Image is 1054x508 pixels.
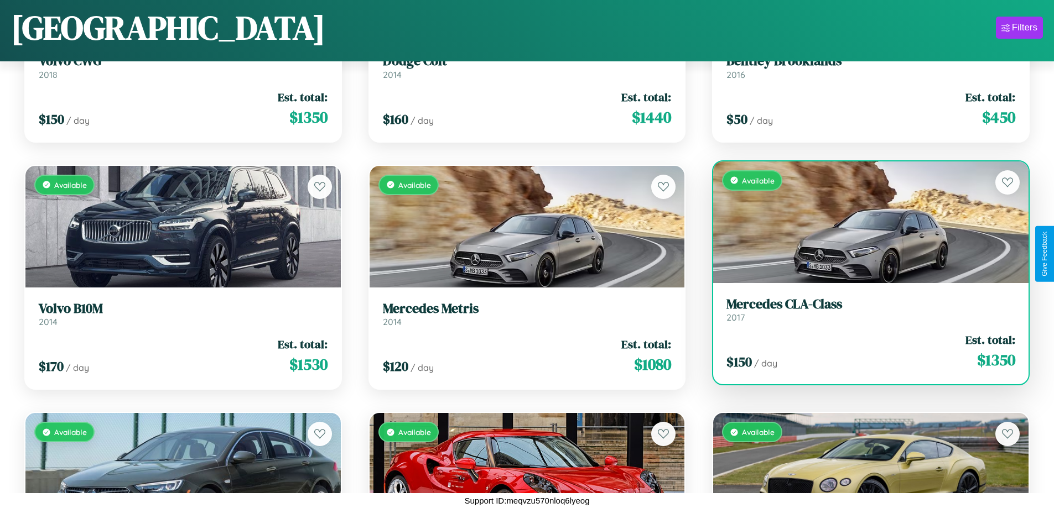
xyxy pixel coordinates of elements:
p: Support ID: meqvzu570nloq6lyeog [465,493,590,508]
span: Available [54,427,87,437]
a: Bentley Brooklands2016 [726,53,1015,80]
span: $ 1440 [632,106,671,128]
span: 2016 [726,69,745,80]
a: Volvo CWG2018 [39,53,328,80]
span: Available [742,427,775,437]
span: 2017 [726,312,745,323]
span: $ 150 [726,353,752,371]
span: / day [66,362,89,373]
a: Dodge Colt2014 [383,53,672,80]
button: Filters [996,17,1043,39]
span: $ 50 [726,110,747,128]
a: Volvo B10M2014 [39,301,328,328]
span: 2014 [383,69,402,80]
span: $ 120 [383,357,408,375]
span: Est. total: [621,89,671,105]
span: $ 150 [39,110,64,128]
span: 2014 [383,316,402,327]
span: Est. total: [278,89,328,105]
span: $ 450 [982,106,1015,128]
h3: Dodge Colt [383,53,672,69]
span: / day [411,115,434,126]
span: 2018 [39,69,58,80]
div: Give Feedback [1041,232,1048,276]
span: 2014 [39,316,58,327]
span: $ 1350 [977,349,1015,371]
div: Filters [1012,22,1037,33]
span: / day [66,115,90,126]
span: $ 1080 [634,353,671,375]
span: Est. total: [278,336,328,352]
span: / day [750,115,773,126]
h1: [GEOGRAPHIC_DATA] [11,5,325,50]
span: $ 170 [39,357,64,375]
span: Est. total: [965,89,1015,105]
span: $ 160 [383,110,408,128]
span: Available [742,176,775,185]
a: Mercedes CLA-Class2017 [726,296,1015,323]
h3: Volvo CWG [39,53,328,69]
a: Mercedes Metris2014 [383,301,672,328]
span: Available [398,180,431,190]
span: Available [398,427,431,437]
span: Available [54,180,87,190]
h3: Bentley Brooklands [726,53,1015,69]
span: Est. total: [965,332,1015,348]
h3: Mercedes CLA-Class [726,296,1015,312]
h3: Volvo B10M [39,301,328,317]
h3: Mercedes Metris [383,301,672,317]
span: $ 1530 [289,353,328,375]
span: $ 1350 [289,106,328,128]
span: / day [411,362,434,373]
span: / day [754,358,777,369]
span: Est. total: [621,336,671,352]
